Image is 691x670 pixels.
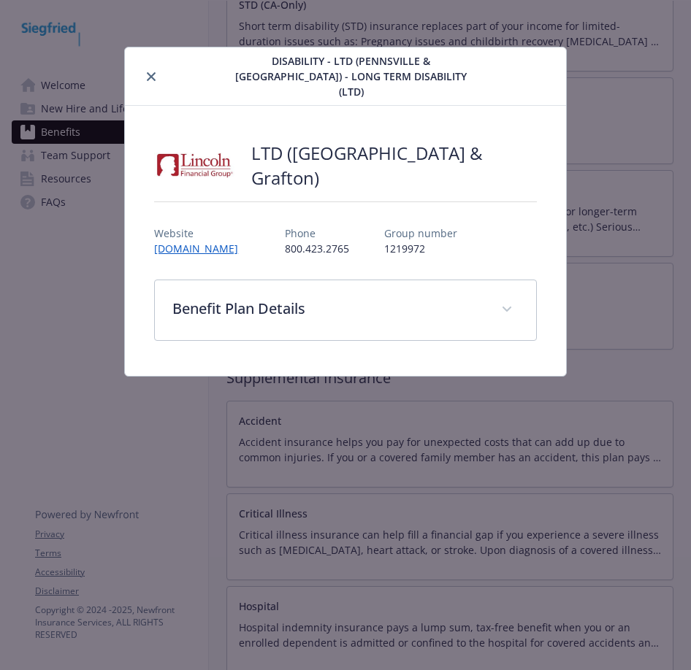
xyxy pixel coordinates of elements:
[285,241,349,256] p: 800.423.2765
[172,298,483,320] p: Benefit Plan Details
[251,141,537,190] h2: LTD ([GEOGRAPHIC_DATA] & Grafton)
[154,144,237,188] img: Lincoln Financial Group
[384,241,457,256] p: 1219972
[384,226,457,241] p: Group number
[154,226,250,241] p: Website
[285,226,349,241] p: Phone
[154,242,250,255] a: [DOMAIN_NAME]
[69,47,622,377] div: details for plan Disability - LTD (Pennsville & Grafton) - Long Term Disability (LTD)
[155,280,535,340] div: Benefit Plan Details
[142,68,160,85] button: close
[223,53,480,99] span: Disability - LTD (Pennsville & [GEOGRAPHIC_DATA]) - Long Term Disability (LTD)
